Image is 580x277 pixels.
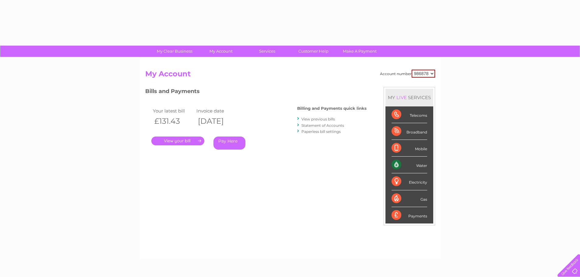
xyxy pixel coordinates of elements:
h3: Bills and Payments [145,87,367,98]
div: MY SERVICES [385,89,433,106]
a: Statement of Accounts [301,123,344,128]
a: Pay Here [213,137,245,150]
td: Invoice date [195,107,239,115]
h2: My Account [145,70,435,81]
div: Telecoms [392,106,427,123]
div: Broadband [392,123,427,140]
div: Electricity [392,173,427,190]
div: Water [392,157,427,173]
a: My Clear Business [149,46,200,57]
a: Services [242,46,292,57]
a: Make A Payment [335,46,385,57]
td: Your latest bill [151,107,195,115]
h4: Billing and Payments quick links [297,106,367,111]
a: . [151,137,204,145]
a: Paperless bill settings [301,129,341,134]
div: Gas [392,190,427,207]
div: LIVE [395,95,408,100]
div: Account number [380,70,435,78]
div: Mobile [392,140,427,157]
div: Payments [392,207,427,223]
th: £131.43 [151,115,195,127]
th: [DATE] [195,115,239,127]
a: Customer Help [288,46,339,57]
a: My Account [196,46,246,57]
a: View previous bills [301,117,335,121]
